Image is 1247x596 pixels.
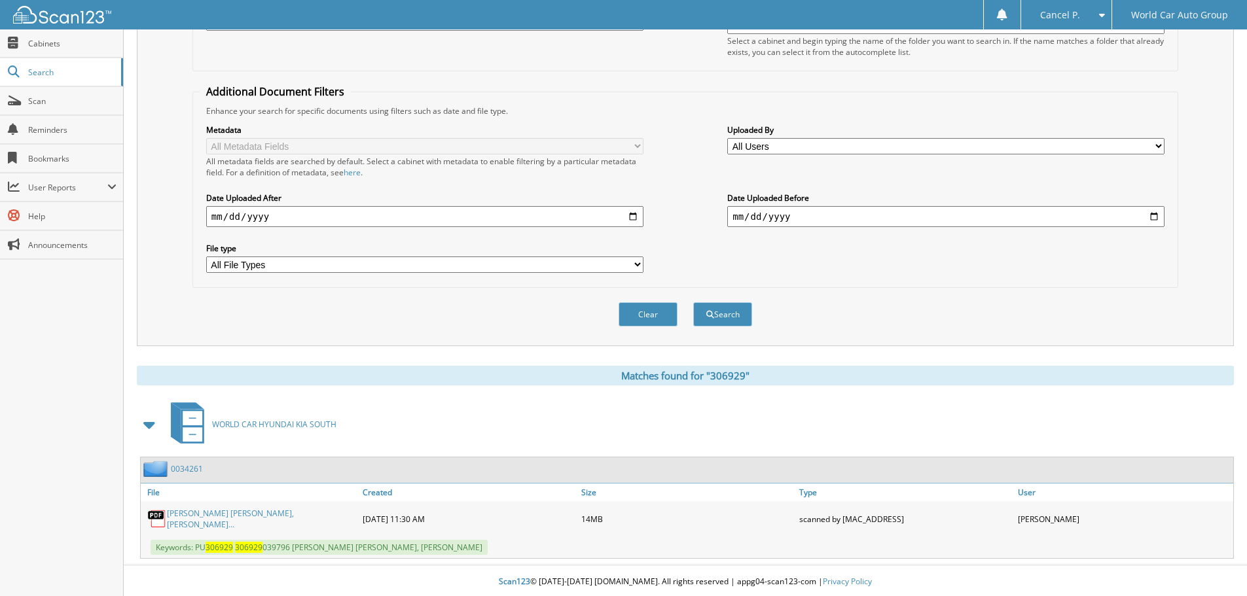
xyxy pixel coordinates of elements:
[206,192,643,203] label: Date Uploaded After
[163,398,336,450] a: WORLD CAR HYUNDAI KIA SOUTH
[200,105,1171,116] div: Enhance your search for specific documents using filters such as date and file type.
[359,483,578,501] a: Created
[206,542,233,553] span: 306929
[206,124,643,135] label: Metadata
[1015,504,1233,533] div: [PERSON_NAME]
[727,192,1165,203] label: Date Uploaded Before
[693,302,752,326] button: Search
[28,153,117,164] span: Bookmarks
[206,243,643,254] label: File type
[28,124,117,135] span: Reminders
[1131,11,1228,19] span: World Car Auto Group
[1182,533,1247,596] iframe: Chat Widget
[212,419,336,430] span: WORLD CAR HYUNDAI KIA SOUTH
[28,38,117,49] span: Cabinets
[28,96,117,107] span: Scan
[151,540,488,555] span: Keywords: PU 039796 [PERSON_NAME] [PERSON_NAME], [PERSON_NAME]
[147,509,167,529] img: PDF.png
[143,461,171,477] img: folder2.png
[28,67,115,78] span: Search
[727,35,1165,58] div: Select a cabinet and begin typing the name of the folder you want to search in. If the name match...
[727,206,1165,227] input: end
[619,302,678,326] button: Clear
[1015,483,1233,501] a: User
[499,576,530,587] span: Scan123
[1040,11,1080,19] span: Cancel P.
[796,483,1015,501] a: Type
[344,167,361,178] a: here
[235,542,262,553] span: 306929
[28,182,107,193] span: User Reports
[578,483,797,501] a: Size
[13,6,111,24] img: scan123-logo-white.svg
[28,239,117,251] span: Announcements
[206,156,643,178] div: All metadata fields are searched by default. Select a cabinet with metadata to enable filtering b...
[796,504,1015,533] div: scanned by [MAC_ADDRESS]
[727,124,1165,135] label: Uploaded By
[359,504,578,533] div: [DATE] 11:30 AM
[171,463,203,474] a: 0034261
[28,211,117,222] span: Help
[137,366,1234,385] div: Matches found for "306929"
[141,483,359,501] a: File
[823,576,872,587] a: Privacy Policy
[200,84,351,99] legend: Additional Document Filters
[167,508,356,530] a: [PERSON_NAME] [PERSON_NAME], [PERSON_NAME]...
[206,206,643,227] input: start
[578,504,797,533] div: 14MB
